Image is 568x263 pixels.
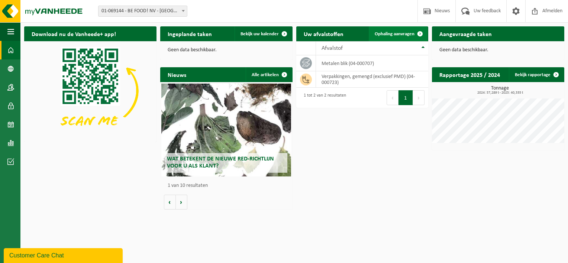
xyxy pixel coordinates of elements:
[164,195,176,210] button: Vorige
[4,247,124,263] iframe: chat widget
[99,6,187,16] span: 01-069144 - BE FOOD! NV - BRUGGE
[375,32,414,36] span: Ophaling aanvragen
[168,48,285,53] p: Geen data beschikbaar.
[24,41,156,140] img: Download de VHEPlus App
[24,26,123,41] h2: Download nu de Vanheede+ app!
[316,55,429,71] td: metalen blik (04-000707)
[161,84,291,176] a: Wat betekent de nieuwe RED-richtlijn voor u als klant?
[176,195,187,210] button: Volgende
[241,32,279,36] span: Bekijk uw kalender
[387,90,398,105] button: Previous
[439,48,557,53] p: Geen data beschikbaar.
[322,45,343,51] span: Afvalstof
[432,67,507,82] h2: Rapportage 2025 / 2024
[167,156,274,169] span: Wat betekent de nieuwe RED-richtlijn voor u als klant?
[432,26,499,41] h2: Aangevraagde taken
[436,86,564,95] h3: Tonnage
[316,71,429,88] td: verpakkingen, gemengd (exclusief PMD) (04-000723)
[296,26,351,41] h2: Uw afvalstoffen
[300,90,346,106] div: 1 tot 2 van 2 resultaten
[413,90,425,105] button: Next
[160,67,194,82] h2: Nieuws
[509,67,564,82] a: Bekijk rapportage
[98,6,187,17] span: 01-069144 - BE FOOD! NV - BRUGGE
[398,90,413,105] button: 1
[160,26,219,41] h2: Ingeplande taken
[168,183,289,188] p: 1 van 10 resultaten
[436,91,564,95] span: 2024: 57,289 t - 2025: 40,335 t
[235,26,292,41] a: Bekijk uw kalender
[246,67,292,82] a: Alle artikelen
[369,26,427,41] a: Ophaling aanvragen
